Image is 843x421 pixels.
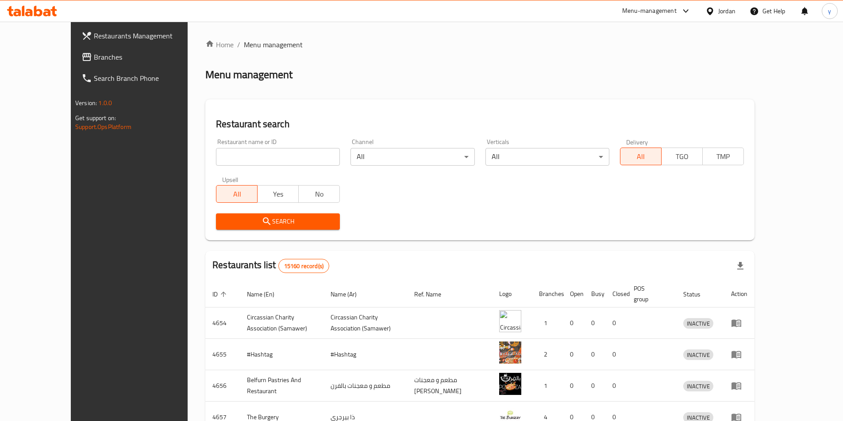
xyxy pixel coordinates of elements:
td: 4654 [205,307,240,339]
div: Menu [731,380,747,391]
button: TGO [661,148,703,165]
td: 1 [532,370,563,402]
td: 2 [532,339,563,370]
span: Name (En) [247,289,286,300]
th: Branches [532,281,563,307]
input: Search for restaurant name or ID.. [216,148,340,166]
div: Menu [731,349,747,360]
span: Version: [75,97,97,109]
th: Busy [584,281,605,307]
span: 1.0.0 [98,97,112,109]
td: 0 [605,370,627,402]
span: Menu management [244,39,303,50]
h2: Menu management [205,68,293,82]
td: Belfurn Pastries And Restaurant [240,370,323,402]
span: Restaurants Management [94,30,204,41]
button: Yes [257,185,299,203]
h2: Restaurant search [216,118,744,131]
div: All [485,148,609,166]
span: ID [212,289,229,300]
span: Get support on: [75,112,116,124]
th: Open [563,281,584,307]
div: Menu [731,318,747,328]
span: INACTIVE [683,319,713,329]
td: مطعم و معجنات بالفرن [323,370,407,402]
a: Support.OpsPlatform [75,121,131,133]
span: Ref. Name [414,289,453,300]
td: مطعم و معجنات [PERSON_NAME] [407,370,492,402]
th: Logo [492,281,532,307]
a: Restaurants Management [74,25,212,46]
td: #Hashtag [240,339,323,370]
span: Branches [94,52,204,62]
a: Search Branch Phone [74,68,212,89]
td: ​Circassian ​Charity ​Association​ (Samawer) [323,307,407,339]
span: All [220,188,254,201]
td: ​Circassian ​Charity ​Association​ (Samawer) [240,307,323,339]
td: 0 [563,307,584,339]
span: 15160 record(s) [279,262,329,270]
img: Belfurn Pastries And Restaurant [499,373,521,395]
h2: Restaurants list [212,258,329,273]
span: Search [223,216,333,227]
td: 4656 [205,370,240,402]
label: Upsell [222,176,239,182]
th: Action [724,281,754,307]
span: All [624,150,658,163]
span: TGO [665,150,699,163]
span: Search Branch Phone [94,73,204,83]
span: TMP [706,150,740,163]
td: 0 [584,370,605,402]
a: Branches [74,46,212,68]
img: ​Circassian ​Charity ​Association​ (Samawer) [499,310,521,332]
div: Export file [730,255,751,277]
a: Home [205,39,234,50]
button: All [216,185,258,203]
td: 1 [532,307,563,339]
span: No [302,188,336,201]
td: 0 [605,307,627,339]
div: INACTIVE [683,381,713,391]
button: TMP [702,148,744,165]
span: INACTIVE [683,381,713,391]
span: Name (Ar) [331,289,368,300]
td: 4655 [205,339,240,370]
div: Total records count [278,259,329,273]
img: #Hashtag [499,341,521,364]
span: y [828,6,831,16]
td: 0 [563,370,584,402]
nav: breadcrumb [205,39,754,50]
div: All [350,148,474,166]
span: POS group [634,283,666,304]
div: Jordan [718,6,735,16]
td: #Hashtag [323,339,407,370]
span: INACTIVE [683,350,713,360]
td: 0 [605,339,627,370]
td: 0 [584,339,605,370]
span: Status [683,289,712,300]
li: / [237,39,240,50]
label: Delivery [626,139,648,145]
th: Closed [605,281,627,307]
div: Menu-management [622,6,677,16]
button: All [620,148,662,165]
td: 0 [563,339,584,370]
button: Search [216,213,340,230]
div: INACTIVE [683,318,713,329]
span: Yes [261,188,295,201]
button: No [298,185,340,203]
td: 0 [584,307,605,339]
